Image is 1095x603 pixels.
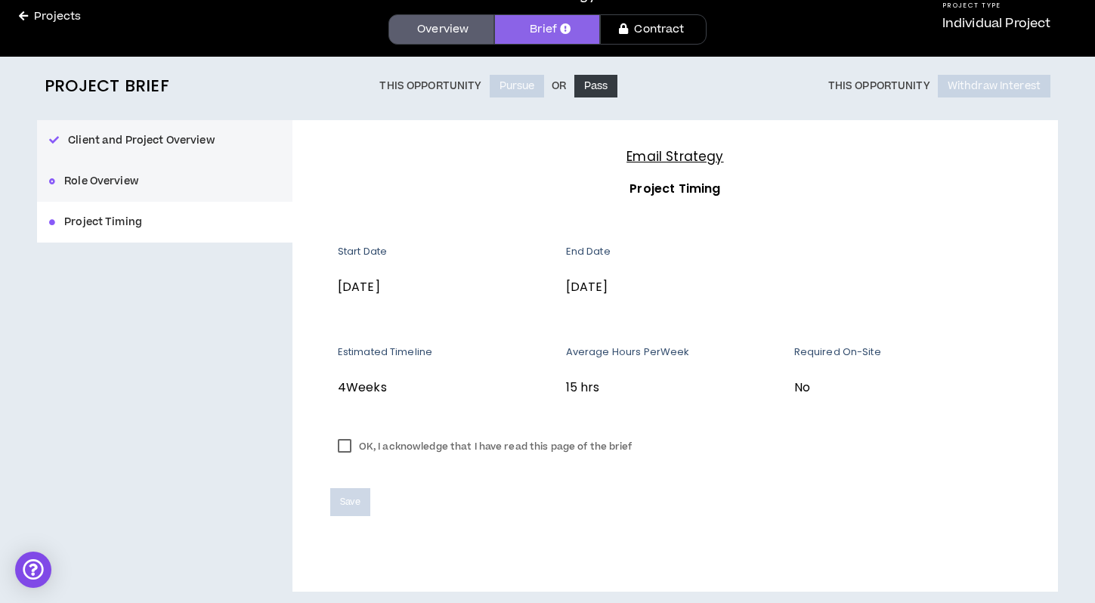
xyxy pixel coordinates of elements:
[330,435,640,458] label: OK, I acknowledge that I have read this page of the brief
[942,1,1051,11] h5: Project Type
[794,378,1020,397] p: No
[494,14,600,45] a: Brief
[566,245,783,258] p: End Date
[552,80,566,92] p: Or
[37,120,292,161] button: Client and Project Overview
[794,345,1020,359] p: Required On-Site
[37,161,292,202] button: Role Overview
[330,488,370,516] button: Save
[340,495,360,509] span: Save
[490,75,545,97] button: Pursue
[938,75,1050,97] button: Withdraw Interest
[600,14,706,45] a: Contract
[45,76,169,96] h2: Project Brief
[338,345,555,359] p: Estimated Timeline
[828,80,930,92] p: This Opportunity
[574,75,618,97] button: Pass
[566,378,783,397] p: 15 hrs
[388,14,494,45] a: Overview
[566,277,783,297] p: [DATE]
[15,552,51,588] div: Open Intercom Messenger
[330,147,1020,167] h4: Email Strategy
[330,179,1020,199] h3: Project Timing
[338,245,555,258] p: Start Date
[338,378,555,397] p: 4 Weeks
[566,345,783,359] p: Average Hours Per Week
[379,80,481,92] p: This Opportunity
[338,277,555,297] p: [DATE]
[942,14,1051,32] p: Individual Project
